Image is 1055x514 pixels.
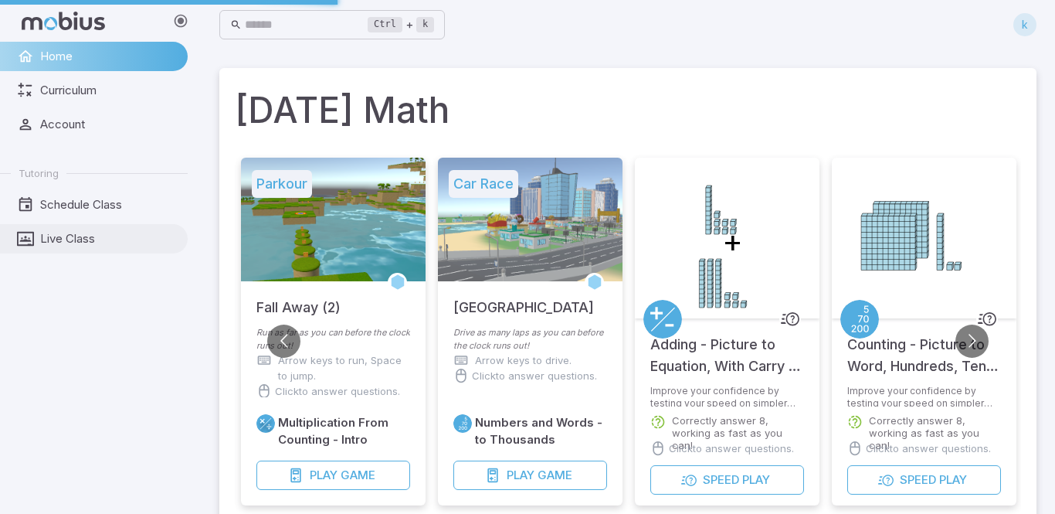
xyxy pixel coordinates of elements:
[40,230,177,247] span: Live Class
[453,326,607,352] p: Drive as many laps as you can before the clock runs out!
[472,368,597,383] p: Click to answer questions.
[310,467,338,484] span: Play
[256,281,341,318] h5: Fall Away (2)
[939,471,967,488] span: Play
[955,325,989,358] button: Go to next slide
[453,461,607,490] button: PlayGame
[840,300,879,339] a: Place Value
[650,465,804,495] button: SpeedPlay
[847,465,1001,495] button: SpeedPlay
[256,461,410,490] button: PlayGame
[453,281,594,318] h5: [GEOGRAPHIC_DATA]
[507,467,534,484] span: Play
[847,385,1001,407] p: Improve your confidence by testing your speed on simpler questions.
[19,166,59,180] span: Tutoring
[538,467,572,484] span: Game
[650,385,804,407] p: Improve your confidence by testing your speed on simpler questions.
[278,352,410,383] p: Arrow keys to run, Space to jump.
[40,196,177,213] span: Schedule Class
[475,352,572,368] p: Arrow keys to drive.
[449,170,518,198] h5: Car Race
[40,48,177,65] span: Home
[475,414,607,448] h6: Numbers and Words - to Thousands
[278,414,410,448] h6: Multiplication From Counting - Intro
[650,318,804,377] h5: Adding - Picture to Equation, With Carry - Tens and Ones
[643,300,682,339] a: Addition and Subtraction
[235,83,1021,136] h1: [DATE] Math
[40,82,177,99] span: Curriculum
[669,441,794,456] p: Click to answer questions.
[742,471,770,488] span: Play
[721,222,742,260] text: +
[256,414,275,433] a: Multiply/Divide
[1013,13,1036,36] div: k
[869,414,1001,451] p: Correctly answer 8, working as fast as you can!
[256,326,410,352] p: Run as far as you can before the clock runs out!
[40,116,177,133] span: Account
[252,170,312,198] h5: Parkour
[866,441,991,456] p: Click to answer questions.
[275,383,400,399] p: Click to answer questions.
[672,414,804,451] p: Correctly answer 8, working as fast as you can!
[453,414,472,433] a: Place Value
[368,17,402,32] kbd: Ctrl
[341,467,375,484] span: Game
[703,471,739,488] span: Speed
[900,471,936,488] span: Speed
[368,15,434,34] div: +
[267,325,300,358] button: Go to previous slide
[416,17,434,32] kbd: k
[847,318,1001,377] h5: Counting - Picture to Word, Hundreds, Tens and Ones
